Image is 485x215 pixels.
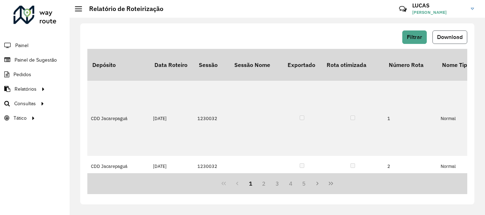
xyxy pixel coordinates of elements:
button: 4 [284,177,298,190]
button: 3 [271,177,284,190]
td: 2 [384,156,437,176]
button: 1 [244,177,257,190]
td: 1230032 [194,156,229,176]
td: 1 [384,81,437,156]
button: 2 [257,177,271,190]
th: Depósito [87,49,149,81]
th: Rota otimizada [322,49,384,81]
th: Sessão [194,49,229,81]
span: Consultas [14,100,36,107]
button: Last Page [324,177,338,190]
button: Download [432,30,467,44]
span: Tático [13,114,27,122]
td: 1230032 [194,81,229,156]
td: CDD Jacarepaguá [87,156,149,176]
td: CDD Jacarepaguá [87,81,149,156]
h2: Relatório de Roteirização [82,5,163,13]
th: Número Rota [384,49,437,81]
span: Download [437,34,463,40]
button: 5 [298,177,311,190]
span: Painel [15,42,28,49]
th: Data Roteiro [149,49,194,81]
span: Filtrar [407,34,422,40]
span: Painel de Sugestão [15,56,57,64]
td: [DATE] [149,81,194,156]
th: Sessão Nome [229,49,283,81]
td: [DATE] [149,156,194,176]
span: [PERSON_NAME] [412,9,465,16]
span: Pedidos [13,71,31,78]
th: Exportado [283,49,322,81]
h3: LUCAS [412,2,465,9]
button: Next Page [311,177,324,190]
span: Relatórios [15,85,37,93]
a: Contato Rápido [395,1,410,17]
button: Filtrar [402,30,427,44]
